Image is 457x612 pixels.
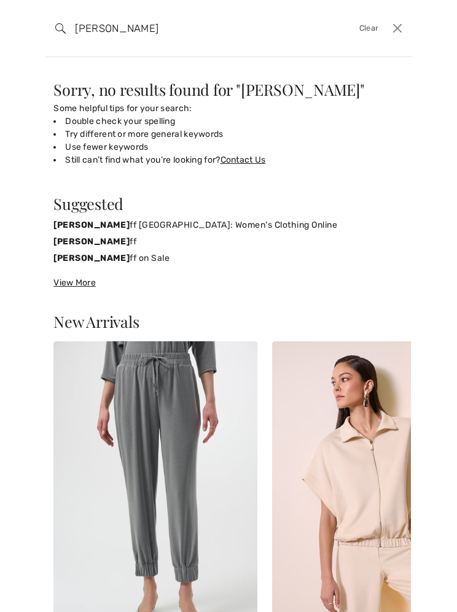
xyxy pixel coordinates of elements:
div: Suggested [53,196,404,211]
div: Sorry, no results found for " " [53,82,404,97]
li: Still can’t find what you’re looking for? [53,153,404,166]
strong: [PERSON_NAME] [53,253,130,263]
strong: [PERSON_NAME] [53,220,130,230]
a: Contact Us [221,155,266,165]
div: Some helpful tips for your search: [53,102,404,166]
li: Try different or more general keywords [53,128,404,141]
li: Double check your spelling [53,115,404,128]
strong: [PERSON_NAME] [53,236,130,247]
span: Clear [359,23,379,34]
div: View More [53,276,404,289]
input: TYPE TO SEARCH [66,10,315,47]
li: Use fewer keywords [53,141,404,153]
a: [PERSON_NAME]ff on Sale [53,250,404,266]
a: [PERSON_NAME]ff [GEOGRAPHIC_DATA]: Women's Clothing Online [53,217,404,233]
a: [PERSON_NAME]ff [53,233,404,250]
img: search the website [55,23,66,34]
span: [PERSON_NAME] [241,79,360,99]
span: New Arrivals [53,311,139,331]
button: Close [388,19,406,37]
